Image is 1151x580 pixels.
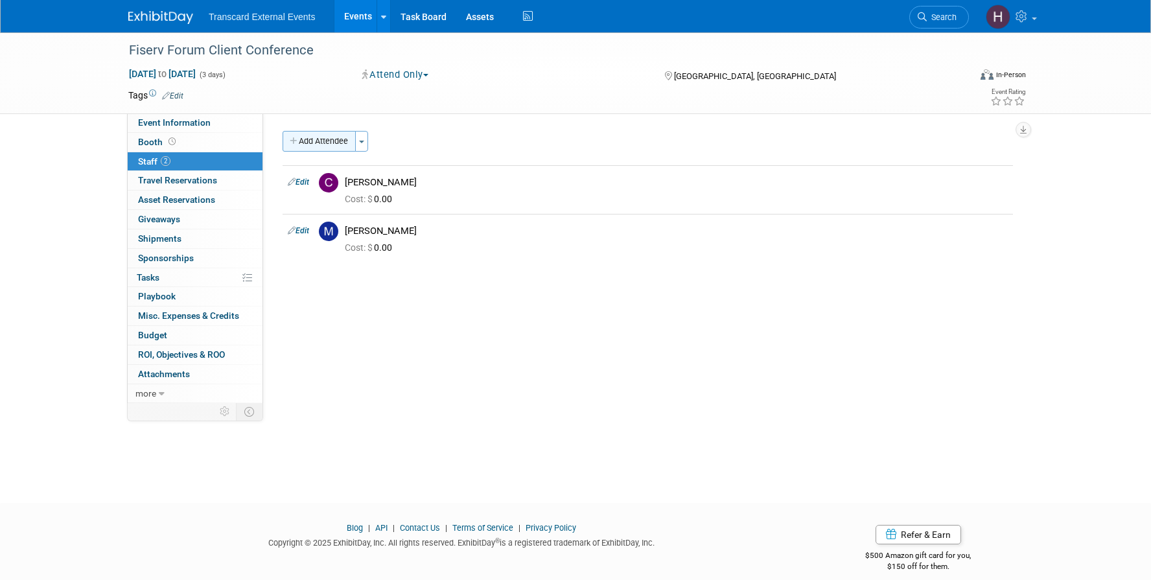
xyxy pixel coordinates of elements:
a: Blog [347,523,363,533]
sup: ® [495,537,500,544]
td: Tags [128,89,183,102]
a: Terms of Service [452,523,513,533]
a: Search [909,6,969,29]
a: Sponsorships [128,249,262,268]
span: Sponsorships [138,253,194,263]
td: Personalize Event Tab Strip [214,403,237,420]
img: M.jpg [319,222,338,241]
a: more [128,384,262,403]
span: | [442,523,450,533]
span: Booth not reserved yet [166,137,178,146]
img: C.jpg [319,173,338,192]
a: Playbook [128,287,262,306]
span: Shipments [138,233,181,244]
span: Attachments [138,369,190,379]
a: Travel Reservations [128,171,262,190]
a: Budget [128,326,262,345]
div: [PERSON_NAME] [345,176,1008,189]
span: Event Information [138,117,211,128]
span: Transcard External Events [209,12,315,22]
img: Haille Dinger [986,5,1010,29]
a: Tasks [128,268,262,287]
a: Shipments [128,229,262,248]
a: Giveaways [128,210,262,229]
span: | [365,523,373,533]
span: Misc. Expenses & Credits [138,310,239,321]
img: Format-Inperson.png [981,69,994,80]
div: Event Format [892,67,1026,87]
span: ROI, Objectives & ROO [138,349,225,360]
span: (3 days) [198,71,226,79]
a: Event Information [128,113,262,132]
div: Event Rating [990,89,1025,95]
span: Playbook [138,291,176,301]
a: API [375,523,388,533]
span: [DATE] [DATE] [128,68,196,80]
span: 0.00 [345,242,397,253]
div: Copyright © 2025 ExhibitDay, Inc. All rights reserved. ExhibitDay is a registered trademark of Ex... [128,534,795,549]
span: Search [927,12,957,22]
a: ROI, Objectives & ROO [128,345,262,364]
span: Cost: $ [345,194,374,204]
a: Misc. Expenses & Credits [128,307,262,325]
a: Asset Reservations [128,191,262,209]
span: Booth [138,137,178,147]
span: Tasks [137,272,159,283]
span: more [135,388,156,399]
a: Edit [288,178,309,187]
span: 2 [161,156,170,166]
a: Booth [128,133,262,152]
div: In-Person [995,70,1026,80]
div: $500 Amazon gift card for you, [814,542,1023,572]
button: Attend Only [358,68,434,82]
span: to [156,69,169,79]
button: Add Attendee [283,131,356,152]
span: | [515,523,524,533]
span: Asset Reservations [138,194,215,205]
a: Refer & Earn [876,525,961,544]
img: ExhibitDay [128,11,193,24]
a: Privacy Policy [526,523,576,533]
a: Edit [162,91,183,100]
span: Cost: $ [345,242,374,253]
div: [PERSON_NAME] [345,225,1008,237]
td: Toggle Event Tabs [237,403,263,420]
a: Staff2 [128,152,262,171]
a: Contact Us [400,523,440,533]
span: 0.00 [345,194,397,204]
span: Staff [138,156,170,167]
span: [GEOGRAPHIC_DATA], [GEOGRAPHIC_DATA] [674,71,836,81]
a: Edit [288,226,309,235]
span: Giveaways [138,214,180,224]
a: Attachments [128,365,262,384]
span: Travel Reservations [138,175,217,185]
div: $150 off for them. [814,561,1023,572]
span: Budget [138,330,167,340]
div: Fiserv Forum Client Conference [124,39,949,62]
span: | [389,523,398,533]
